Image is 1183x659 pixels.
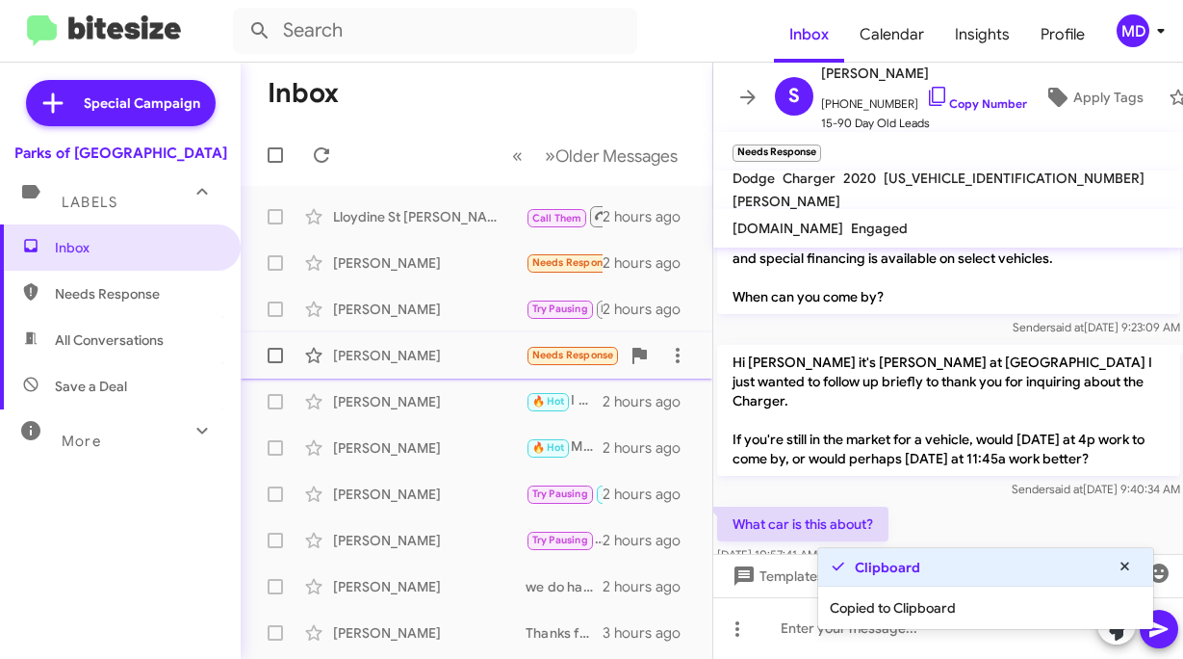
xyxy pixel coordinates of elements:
div: 2 hours ago [603,300,696,319]
span: 🔥 Hot [601,488,633,500]
div: [PERSON_NAME] [333,623,526,643]
span: said at [1049,320,1083,334]
button: Templates [713,559,839,593]
div: Lloydine St [PERSON_NAME] [333,207,526,226]
span: Inbox [55,238,219,257]
a: Special Campaign [26,80,216,126]
div: understood, thanks again [526,529,603,551]
a: Copy Number [926,96,1027,111]
div: I spoke with [PERSON_NAME] my apologies [526,204,603,228]
div: What car is this about? [526,251,603,274]
span: [DOMAIN_NAME] [733,220,843,237]
span: Needs Response [532,256,614,269]
div: 2 hours ago [603,531,696,550]
div: my pleasure [526,483,603,505]
div: [PERSON_NAME] [333,438,526,458]
span: Paused [601,303,636,315]
div: 2 hours ago [603,577,696,596]
div: 2 hours ago [603,392,696,411]
span: Special Campaign [84,93,200,113]
span: Needs Response [55,284,219,303]
span: » [545,144,555,168]
span: 🔥 Hot [532,441,565,454]
span: Save a Deal [55,377,127,396]
span: [PHONE_NUMBER] [821,85,1027,114]
a: Insights [939,7,1025,63]
div: 2 hours ago [603,485,696,504]
button: Apply Tags [1027,80,1159,115]
button: MD [1100,14,1162,47]
span: All Conversations [55,330,164,350]
div: I will get with my team to confirm details on that! [526,390,603,412]
div: [PERSON_NAME] [333,346,526,365]
a: Profile [1025,7,1100,63]
span: Dodge [733,170,775,187]
span: Engaged [851,220,908,237]
strong: Clipboard [855,558,920,577]
div: I like this cnvertible but your price is way to high [526,344,620,366]
span: Try Pausing [532,488,588,500]
div: Thanks for the update! Please let us know if you need anything in the future. [526,623,603,643]
div: 3 hours ago [603,623,696,643]
span: [PERSON_NAME] [733,193,840,210]
span: Try Pausing [532,303,588,315]
div: [PERSON_NAME] [333,300,526,319]
nav: Page navigation example [501,136,689,175]
span: 2020 [843,170,876,187]
button: Next [533,136,689,175]
button: Previous [501,136,534,175]
div: The first week in October [526,298,603,320]
p: What car is this about? [717,507,888,541]
div: MD [1117,14,1149,47]
div: 2 hours ago [603,438,696,458]
span: Templates [729,559,824,593]
span: [US_VEHICLE_IDENTIFICATION_NUMBER] [884,170,1144,187]
span: [PERSON_NAME] [821,62,1027,85]
div: [PERSON_NAME] [333,577,526,596]
span: Older Messages [555,145,678,167]
div: Parks of [GEOGRAPHIC_DATA] [14,144,227,163]
a: Calendar [844,7,939,63]
div: [PERSON_NAME] [333,253,526,273]
span: S [788,81,800,112]
div: [PERSON_NAME] [333,485,526,504]
div: 2 hours ago [603,207,696,226]
span: 15-90 Day Old Leads [821,114,1027,133]
div: we do have a pre owned selection. I've attached a link, let me know your thoughts! [URL][DOMAIN_N... [526,577,603,596]
div: [PERSON_NAME] [333,392,526,411]
span: Try Pausing [532,534,588,546]
div: My manager will be touch if theres anything we can do. [526,436,603,459]
span: [DATE] 10:57:41 AM [717,547,817,562]
span: Needs Response [532,349,614,361]
small: Needs Response [733,145,821,162]
a: Inbox [774,7,844,63]
input: Search [233,8,637,54]
span: Labels [62,194,117,211]
span: said at [1048,482,1082,496]
span: More [62,433,101,450]
span: Sender [DATE] 9:23:09 AM [1012,320,1179,334]
span: Charger [783,170,836,187]
span: 🔥 Hot [532,395,565,408]
span: Call Them [532,212,582,224]
h1: Inbox [268,78,339,109]
span: « [512,144,523,168]
div: Copied to Clipboard [818,587,1153,629]
span: Sender [DATE] 9:40:34 AM [1011,482,1179,496]
p: Hi [PERSON_NAME] it's [PERSON_NAME] at [GEOGRAPHIC_DATA] I just wanted to follow up briefly to th... [717,345,1180,476]
div: 2 hours ago [603,253,696,273]
span: Apply Tags [1073,80,1144,115]
div: [PERSON_NAME] [333,531,526,550]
